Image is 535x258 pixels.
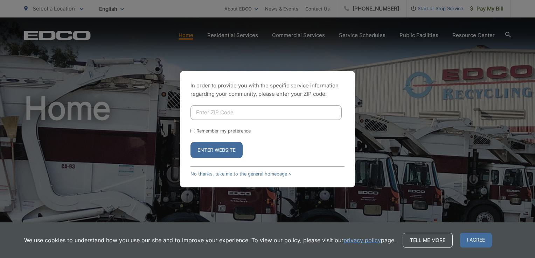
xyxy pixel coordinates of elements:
p: In order to provide you with the specific service information regarding your community, please en... [190,81,345,98]
button: Enter Website [190,142,243,158]
a: privacy policy [343,236,381,244]
p: We use cookies to understand how you use our site and to improve your experience. To view our pol... [24,236,396,244]
a: Tell me more [403,233,453,248]
label: Remember my preference [196,128,251,134]
span: I agree [460,233,492,248]
a: No thanks, take me to the general homepage > [190,171,291,177]
input: Enter ZIP Code [190,105,342,120]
